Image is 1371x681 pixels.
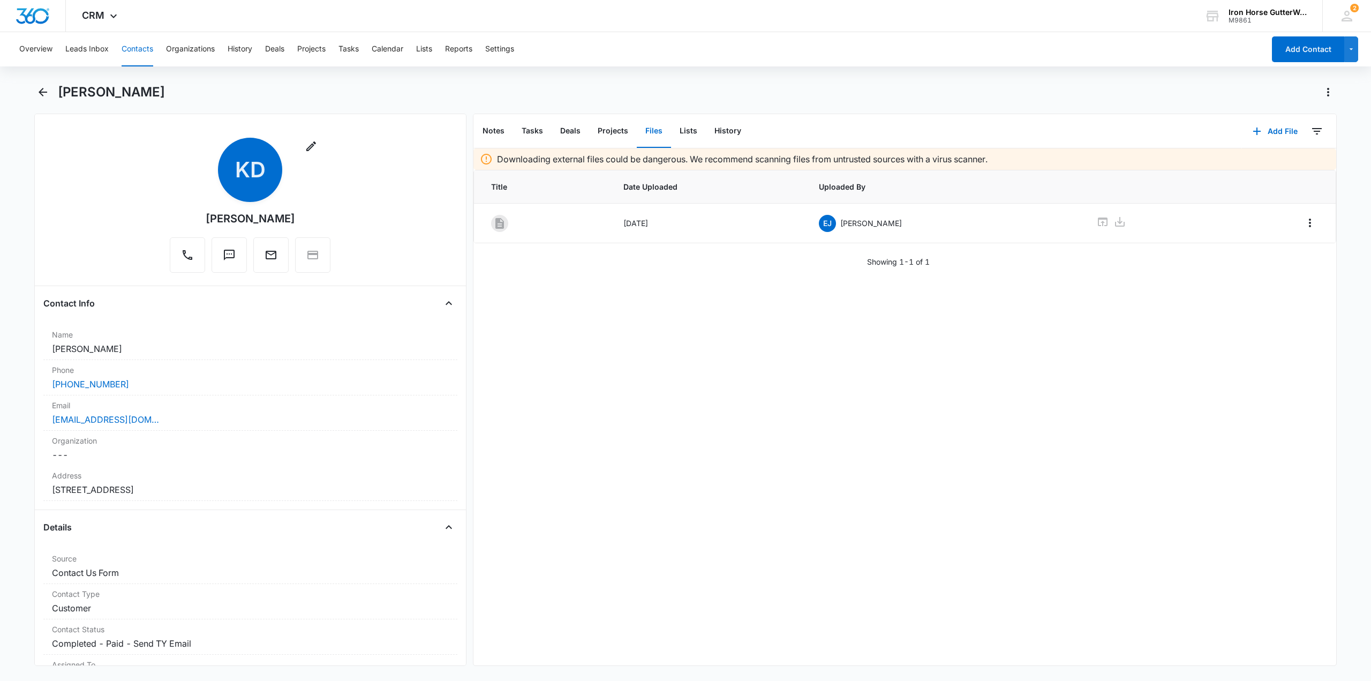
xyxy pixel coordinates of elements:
button: Tasks [338,32,359,66]
button: Reports [445,32,472,66]
button: Overview [19,32,52,66]
div: notifications count [1350,4,1359,12]
span: CRM [82,10,104,21]
dd: Completed - Paid - Send TY Email [52,637,449,650]
div: Address[STREET_ADDRESS] [43,466,457,501]
button: Leads Inbox [65,32,109,66]
td: [DATE] [611,204,807,243]
button: Notes [474,115,513,148]
dd: [PERSON_NAME] [52,342,449,355]
div: account name [1229,8,1307,17]
label: Contact Status [52,624,449,635]
button: Filters [1308,123,1325,140]
div: SourceContact Us Form [43,549,457,584]
button: Calendar [372,32,403,66]
h1: [PERSON_NAME] [58,84,165,100]
div: Email[EMAIL_ADDRESS][DOMAIN_NAME] [43,395,457,431]
div: Contact TypeCustomer [43,584,457,619]
div: [PERSON_NAME] [206,211,295,227]
label: Email [52,400,449,411]
label: Address [52,470,449,481]
h4: Contact Info [43,297,95,310]
button: Organizations [166,32,215,66]
button: Projects [589,115,637,148]
label: Contact Type [52,588,449,600]
a: Call [170,254,205,263]
label: Name [52,329,449,340]
button: Back [34,84,51,101]
div: account id [1229,17,1307,24]
button: Deals [552,115,589,148]
span: Uploaded By [819,181,1071,192]
h4: Details [43,521,72,534]
dd: Customer [52,602,449,615]
button: History [228,32,252,66]
p: Showing 1-1 of 1 [867,256,930,267]
span: KD [218,138,282,202]
a: Text [212,254,247,263]
button: Contacts [122,32,153,66]
span: Date Uploaded [623,181,794,192]
button: Call [170,237,205,273]
button: Tasks [513,115,552,148]
button: Overflow Menu [1301,214,1319,231]
label: Organization [52,435,449,446]
button: Close [440,295,457,312]
div: Name[PERSON_NAME] [43,325,457,360]
dd: --- [52,448,449,461]
a: Email [253,254,289,263]
div: Organization--- [43,431,457,466]
button: Actions [1320,84,1337,101]
label: Source [52,553,449,564]
a: [EMAIL_ADDRESS][DOMAIN_NAME] [52,413,159,426]
button: Deals [265,32,284,66]
button: Add File [1242,118,1308,144]
p: Downloading external files could be dangerous. We recommend scanning files from untrusted sources... [497,153,988,166]
button: History [706,115,750,148]
button: Text [212,237,247,273]
button: Lists [671,115,706,148]
div: Phone[PHONE_NUMBER] [43,360,457,395]
button: Projects [297,32,326,66]
label: Assigned To [52,659,449,670]
button: Email [253,237,289,273]
span: 2 [1350,4,1359,12]
span: EJ [819,215,836,232]
button: Files [637,115,671,148]
a: [PHONE_NUMBER] [52,378,129,391]
button: Settings [485,32,514,66]
dd: [STREET_ADDRESS] [52,483,449,496]
button: Close [440,519,457,536]
button: Add Contact [1272,36,1344,62]
p: [PERSON_NAME] [840,218,902,229]
span: Title [491,181,598,192]
button: Lists [416,32,432,66]
label: Phone [52,364,449,376]
div: Contact StatusCompleted - Paid - Send TY Email [43,619,457,655]
dd: Contact Us Form [52,566,449,579]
